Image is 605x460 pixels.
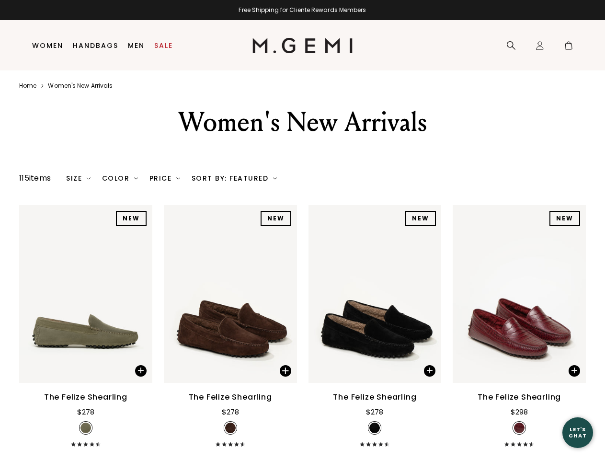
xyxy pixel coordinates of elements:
[128,42,145,49] a: Men
[453,205,586,383] img: The Felize Shearling
[19,82,36,90] a: Home
[44,391,127,403] div: The Felize Shearling
[154,42,173,49] a: Sale
[134,176,138,180] img: chevron-down.svg
[32,42,63,49] a: Women
[19,205,152,383] img: The Felize Shearling
[308,205,442,447] a: The Felize Shearling$278
[192,174,277,182] div: Sort By: Featured
[19,205,152,447] a: The Felize Shearling$278
[369,423,380,433] img: v_12456_SWATCH_50x.jpg
[514,423,525,433] img: v_7245292208187_SWATCH_50x.jpg
[19,172,51,184] div: 115 items
[511,406,528,418] div: $298
[252,38,353,53] img: M.Gemi
[164,205,297,383] img: The Felize Shearling
[308,205,442,383] img: The Felize Shearling
[116,211,147,226] div: NEW
[48,82,113,90] a: Women's new arrivals
[87,176,91,180] img: chevron-down.svg
[405,211,436,226] div: NEW
[549,211,580,226] div: NEW
[366,406,383,418] div: $278
[102,174,138,182] div: Color
[333,391,416,403] div: The Felize Shearling
[225,423,236,433] img: v_12460_SWATCH_50x.jpg
[77,406,94,418] div: $278
[261,211,291,226] div: NEW
[73,42,118,49] a: Handbags
[66,174,91,182] div: Size
[478,391,561,403] div: The Felize Shearling
[189,391,272,403] div: The Felize Shearling
[149,174,180,182] div: Price
[164,205,297,447] a: The Felize Shearling$278
[222,406,239,418] div: $278
[176,176,180,180] img: chevron-down.svg
[80,423,91,433] img: v_7389188063291_SWATCH_50x.jpg
[453,205,586,447] a: The Felize Shearling$298
[125,105,480,139] div: Women's New Arrivals
[562,426,593,438] div: Let's Chat
[273,176,277,180] img: chevron-down.svg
